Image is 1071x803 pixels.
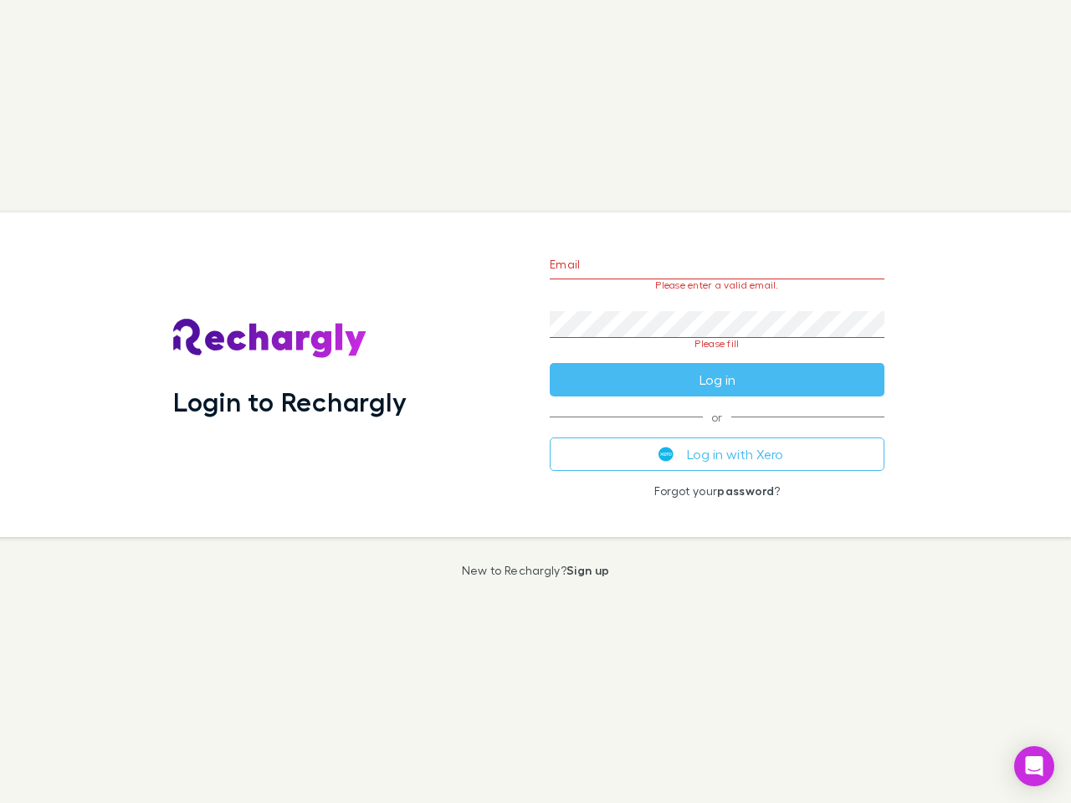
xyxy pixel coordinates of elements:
img: Rechargly's Logo [173,319,367,359]
button: Log in with Xero [550,437,884,471]
div: Open Intercom Messenger [1014,746,1054,786]
h1: Login to Rechargly [173,386,407,417]
a: password [717,483,774,498]
p: Please fill [550,338,884,350]
p: Forgot your ? [550,484,884,498]
p: Please enter a valid email. [550,279,884,291]
button: Log in [550,363,884,396]
a: Sign up [566,563,609,577]
span: or [550,417,884,417]
img: Xero's logo [658,447,674,462]
p: New to Rechargly? [462,564,610,577]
